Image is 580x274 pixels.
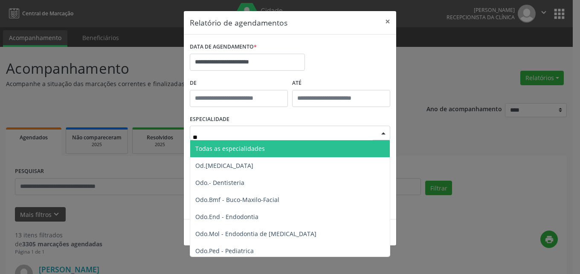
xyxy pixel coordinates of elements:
span: Odo.Mol - Endodontia de [MEDICAL_DATA] [195,230,316,238]
h5: Relatório de agendamentos [190,17,287,28]
span: Todas as especialidades [195,144,265,153]
span: Od.[MEDICAL_DATA] [195,162,253,170]
button: Close [379,11,396,32]
label: ATÉ [292,77,390,90]
span: Odo.- Dentisteria [195,179,244,187]
span: Odo.Ped - Pediatrica [195,247,254,255]
label: ESPECIALIDADE [190,113,229,126]
label: DATA DE AGENDAMENTO [190,40,257,54]
span: Odo.End - Endodontia [195,213,258,221]
label: De [190,77,288,90]
span: Odo.Bmf - Buco-Maxilo-Facial [195,196,279,204]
